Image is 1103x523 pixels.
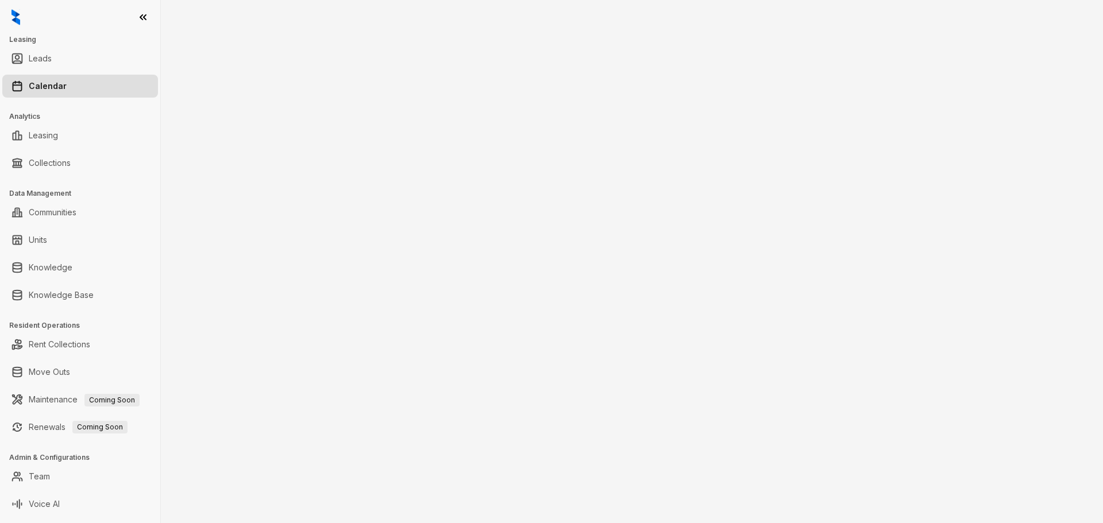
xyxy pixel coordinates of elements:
[2,256,158,279] li: Knowledge
[29,124,58,147] a: Leasing
[29,152,71,175] a: Collections
[2,493,158,516] li: Voice AI
[72,421,128,433] span: Coming Soon
[2,333,158,356] li: Rent Collections
[29,47,52,70] a: Leads
[2,152,158,175] li: Collections
[11,9,20,25] img: logo
[2,75,158,98] li: Calendar
[9,320,160,331] h3: Resident Operations
[9,452,160,463] h3: Admin & Configurations
[29,493,60,516] a: Voice AI
[29,416,128,439] a: RenewalsComing Soon
[84,394,140,406] span: Coming Soon
[2,465,158,488] li: Team
[9,34,160,45] h3: Leasing
[2,361,158,383] li: Move Outs
[9,111,160,122] h3: Analytics
[29,465,50,488] a: Team
[2,416,158,439] li: Renewals
[9,188,160,199] h3: Data Management
[2,388,158,411] li: Maintenance
[29,256,72,279] a: Knowledge
[29,201,76,224] a: Communities
[29,75,67,98] a: Calendar
[29,284,94,307] a: Knowledge Base
[2,124,158,147] li: Leasing
[29,333,90,356] a: Rent Collections
[29,228,47,251] a: Units
[29,361,70,383] a: Move Outs
[2,284,158,307] li: Knowledge Base
[2,201,158,224] li: Communities
[2,228,158,251] li: Units
[2,47,158,70] li: Leads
